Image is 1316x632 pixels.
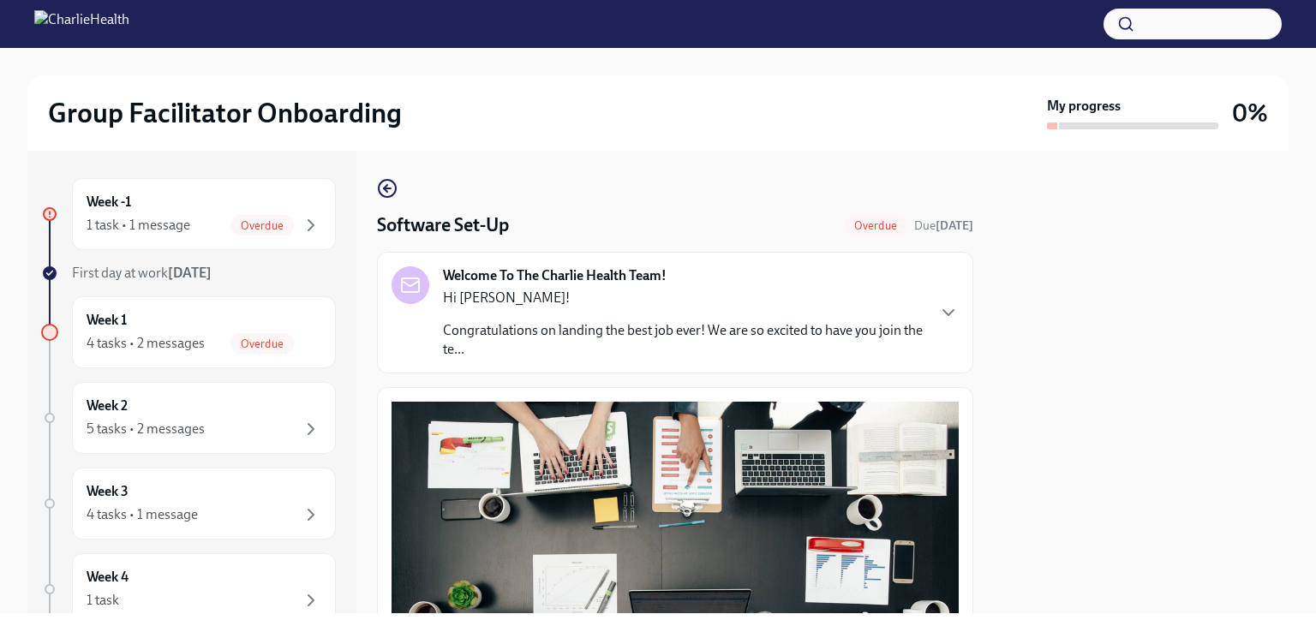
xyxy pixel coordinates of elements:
[377,212,509,238] h4: Software Set-Up
[443,321,924,359] p: Congratulations on landing the best job ever! We are so excited to have you join the te...
[87,591,119,610] div: 1 task
[87,505,198,524] div: 4 tasks • 1 message
[87,193,131,212] h6: Week -1
[41,553,336,625] a: Week 41 task
[936,218,973,233] strong: [DATE]
[443,266,667,285] strong: Welcome To The Charlie Health Team!
[443,289,924,307] p: Hi [PERSON_NAME]!
[41,468,336,540] a: Week 34 tasks • 1 message
[87,334,205,353] div: 4 tasks • 2 messages
[41,264,336,283] a: First day at work[DATE]
[87,420,205,438] div: 5 tasks • 2 messages
[87,568,129,587] h6: Week 4
[48,96,402,130] h2: Group Facilitator Onboarding
[87,311,127,330] h6: Week 1
[72,265,212,281] span: First day at work
[87,396,128,415] h6: Week 2
[1232,98,1268,128] h3: 0%
[844,219,907,232] span: Overdue
[41,178,336,250] a: Week -11 task • 1 messageOverdue
[34,10,129,38] img: CharlieHealth
[41,296,336,368] a: Week 14 tasks • 2 messagesOverdue
[168,265,212,281] strong: [DATE]
[87,482,129,501] h6: Week 3
[1047,97,1121,116] strong: My progress
[41,382,336,454] a: Week 25 tasks • 2 messages
[914,218,973,233] span: Due
[914,218,973,234] span: September 16th, 2025 09:00
[230,337,294,350] span: Overdue
[87,216,190,235] div: 1 task • 1 message
[230,219,294,232] span: Overdue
